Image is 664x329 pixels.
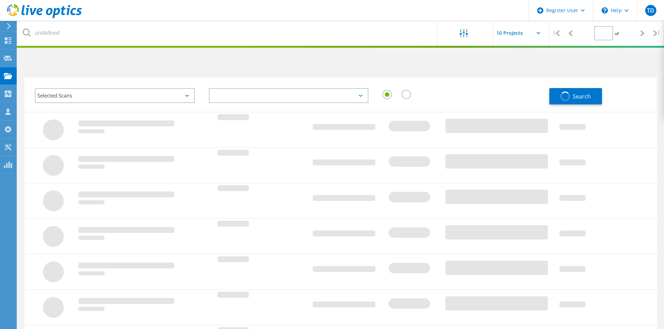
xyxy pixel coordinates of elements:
[573,93,591,100] span: Search
[35,88,195,103] div: Selected Scans
[17,21,438,45] input: undefined
[647,8,654,13] span: TD
[602,7,608,14] svg: \n
[615,31,619,37] span: of
[549,21,563,46] div: |
[7,15,82,19] a: Live Optics Dashboard
[650,21,664,46] div: |
[549,88,602,104] button: Search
